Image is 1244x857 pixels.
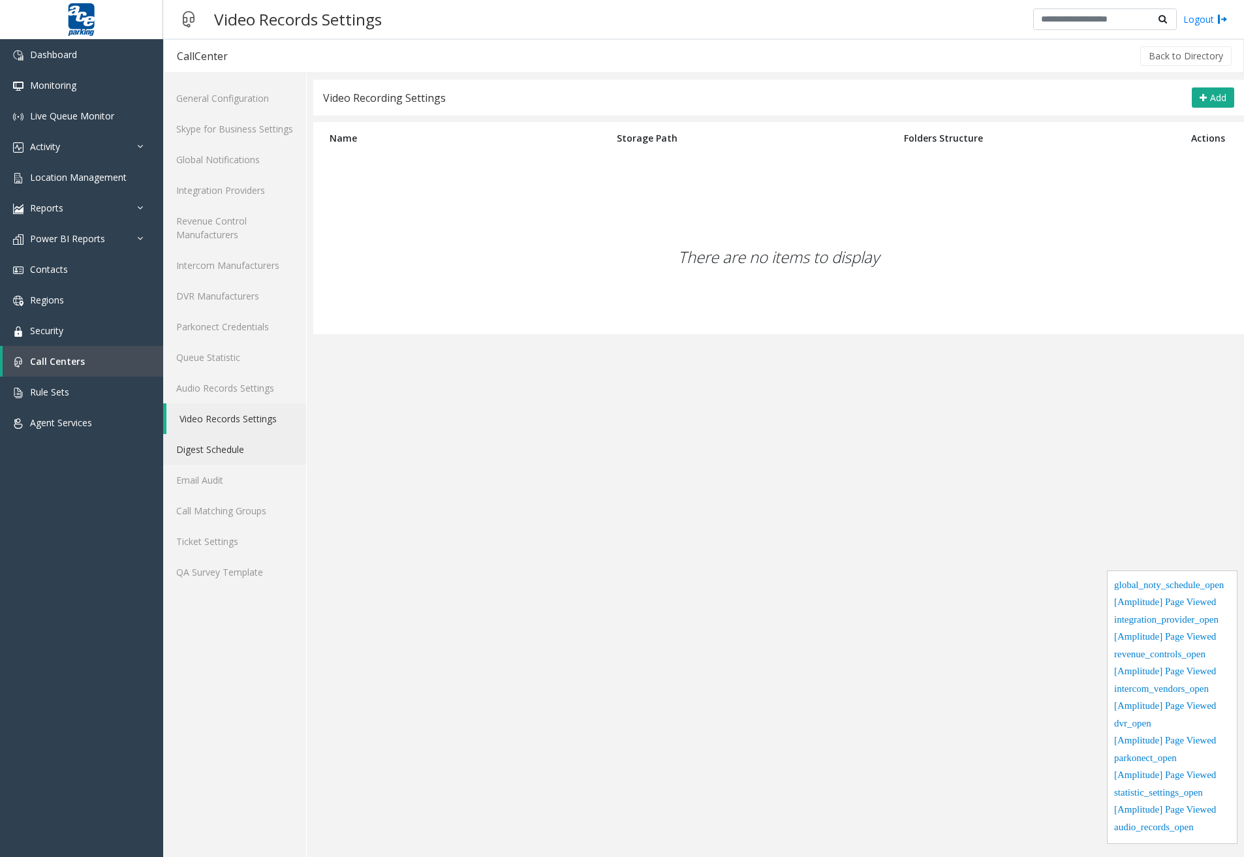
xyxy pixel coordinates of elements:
[13,418,23,429] img: 'icon'
[176,3,201,35] img: pageIcon
[163,144,306,175] a: Global Notifications
[1114,629,1230,647] div: [Amplitude] Page Viewed
[1114,820,1230,837] div: audio_records_open
[3,346,163,377] a: Call Centers
[13,265,23,275] img: 'icon'
[1114,716,1230,734] div: dvr_open
[163,465,306,495] a: Email Audit
[30,263,68,275] span: Contacts
[1114,751,1230,768] div: parkonect_open
[1114,733,1230,751] div: [Amplitude] Page Viewed
[1192,87,1234,108] button: Add
[323,89,446,106] div: Video Recording Settings
[30,324,63,337] span: Security
[1183,12,1228,26] a: Logout
[163,557,306,587] a: QA Survey Template
[13,326,23,337] img: 'icon'
[1217,12,1228,26] img: logout
[320,122,607,154] th: Name
[166,403,306,434] a: Video Records Settings
[13,388,23,398] img: 'icon'
[30,110,114,122] span: Live Queue Monitor
[30,140,60,153] span: Activity
[163,342,306,373] a: Queue Statistic
[30,416,92,429] span: Agent Services
[1114,595,1230,612] div: [Amplitude] Page Viewed
[13,173,23,183] img: 'icon'
[13,50,23,61] img: 'icon'
[30,171,127,183] span: Location Management
[163,373,306,403] a: Audio Records Settings
[30,294,64,306] span: Regions
[1140,46,1232,66] button: Back to Directory
[163,83,306,114] a: General Configuration
[1114,647,1230,664] div: revenue_controls_open
[1181,122,1237,154] th: Actions
[13,204,23,214] img: 'icon'
[177,48,228,65] div: CallCenter
[13,81,23,91] img: 'icon'
[30,355,85,367] span: Call Centers
[163,250,306,281] a: Intercom Manufacturers
[13,234,23,245] img: 'icon'
[163,526,306,557] a: Ticket Settings
[894,122,1181,154] th: Folders Structure
[163,495,306,526] a: Call Matching Groups
[163,281,306,311] a: DVR Manufacturers
[1114,664,1230,681] div: [Amplitude] Page Viewed
[1114,578,1230,595] div: global_noty_schedule_open
[208,3,388,35] h3: Video Records Settings
[30,232,105,245] span: Power BI Reports
[1114,612,1230,630] div: integration_provider_open
[163,434,306,465] a: Digest Schedule
[163,175,306,206] a: Integration Providers
[1114,785,1230,803] div: statistic_settings_open
[30,48,77,61] span: Dashboard
[1114,698,1230,716] div: [Amplitude] Page Viewed
[13,357,23,367] img: 'icon'
[1114,681,1230,699] div: intercom_vendors_open
[13,142,23,153] img: 'icon'
[13,112,23,122] img: 'icon'
[30,386,69,398] span: Rule Sets
[313,180,1244,334] div: There are no items to display
[1114,768,1230,785] div: [Amplitude] Page Viewed
[30,202,63,214] span: Reports
[13,296,23,306] img: 'icon'
[30,79,76,91] span: Monitoring
[607,122,894,154] th: Storage Path
[1210,91,1226,104] span: Add
[1114,802,1230,820] div: [Amplitude] Page Viewed
[163,114,306,144] a: Skype for Business Settings
[163,311,306,342] a: Parkonect Credentials
[163,206,306,250] a: Revenue Control Manufacturers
